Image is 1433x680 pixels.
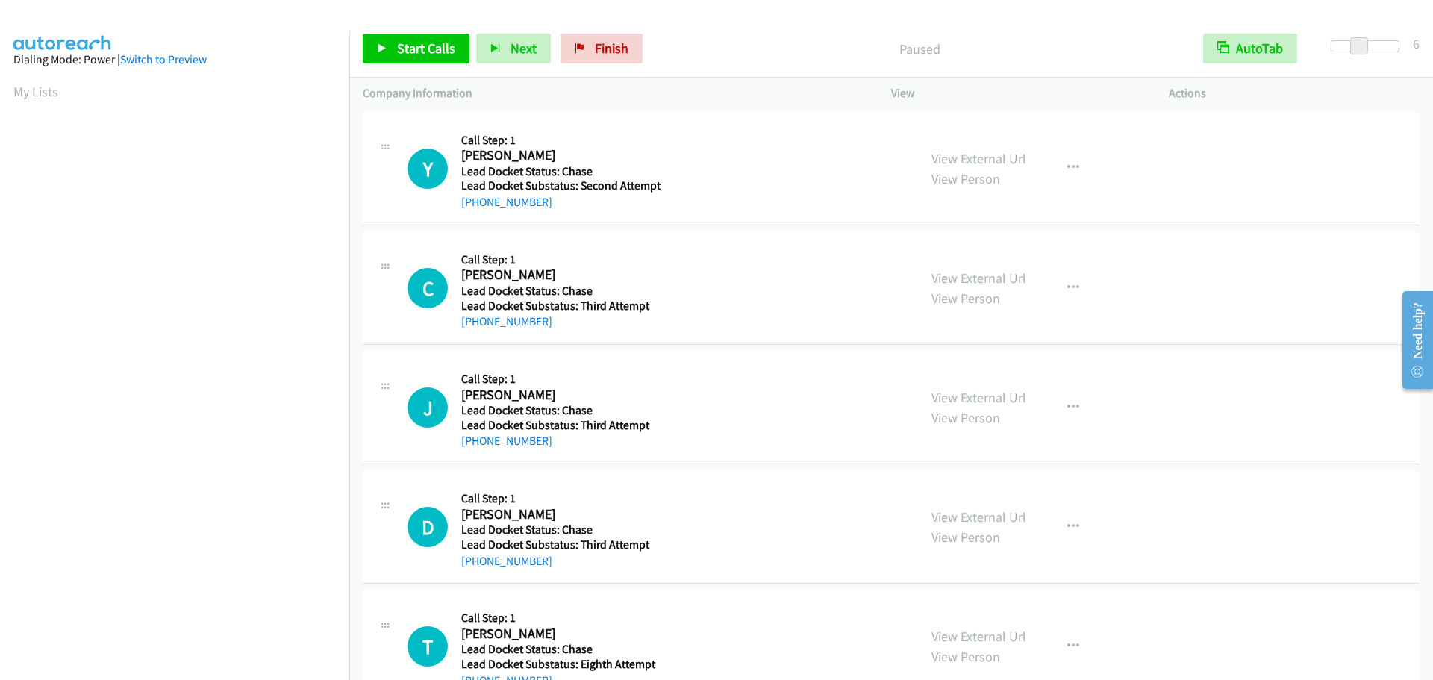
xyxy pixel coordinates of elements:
div: The call is yet to be attempted [408,268,448,308]
a: [PHONE_NUMBER] [461,554,552,568]
h2: [PERSON_NAME] [461,506,660,523]
a: Finish [561,34,643,63]
h5: Lead Docket Status: Chase [461,642,660,657]
a: [PHONE_NUMBER] [461,434,552,448]
div: Dialing Mode: Power | [13,51,336,69]
h1: D [408,507,448,547]
h5: Call Step: 1 [461,133,661,148]
a: View External Url [931,628,1026,645]
h2: [PERSON_NAME] [461,266,660,284]
a: View External Url [931,269,1026,287]
h5: Lead Docket Status: Chase [461,284,660,299]
a: Switch to Preview [120,52,207,66]
a: View External Url [931,508,1026,525]
h1: Y [408,149,448,189]
h1: C [408,268,448,308]
div: The call is yet to be attempted [408,149,448,189]
h5: Lead Docket Substatus: Third Attempt [461,299,660,314]
div: The call is yet to be attempted [408,387,448,428]
h2: [PERSON_NAME] [461,387,660,404]
a: View Person [931,528,1000,546]
a: View External Url [931,389,1026,406]
a: My Lists [13,83,58,100]
h5: Call Step: 1 [461,611,660,626]
span: Next [511,40,537,57]
a: View Person [931,409,1000,426]
h5: Lead Docket Substatus: Second Attempt [461,178,661,193]
p: Paused [663,39,1176,59]
button: AutoTab [1203,34,1297,63]
h5: Lead Docket Status: Chase [461,523,660,537]
h1: T [408,626,448,667]
h2: [PERSON_NAME] [461,626,660,643]
a: View Person [931,648,1000,665]
a: View External Url [931,150,1026,167]
p: View [891,84,1142,102]
a: View Person [931,290,1000,307]
h5: Lead Docket Substatus: Third Attempt [461,537,660,552]
h2: [PERSON_NAME] [461,147,660,164]
h5: Lead Docket Substatus: Third Attempt [461,418,660,433]
span: Finish [595,40,628,57]
h5: Lead Docket Substatus: Eighth Attempt [461,657,660,672]
a: View Person [931,170,1000,187]
button: Next [476,34,551,63]
h5: Call Step: 1 [461,252,660,267]
p: Company Information [363,84,864,102]
h5: Lead Docket Status: Chase [461,403,660,418]
span: Start Calls [397,40,455,57]
h5: Lead Docket Status: Chase [461,164,661,179]
a: [PHONE_NUMBER] [461,314,552,328]
p: Actions [1169,84,1420,102]
a: Start Calls [363,34,469,63]
div: 6 [1413,34,1420,54]
h5: Call Step: 1 [461,491,660,506]
iframe: Resource Center [1390,281,1433,399]
a: [PHONE_NUMBER] [461,195,552,209]
h5: Call Step: 1 [461,372,660,387]
h1: J [408,387,448,428]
